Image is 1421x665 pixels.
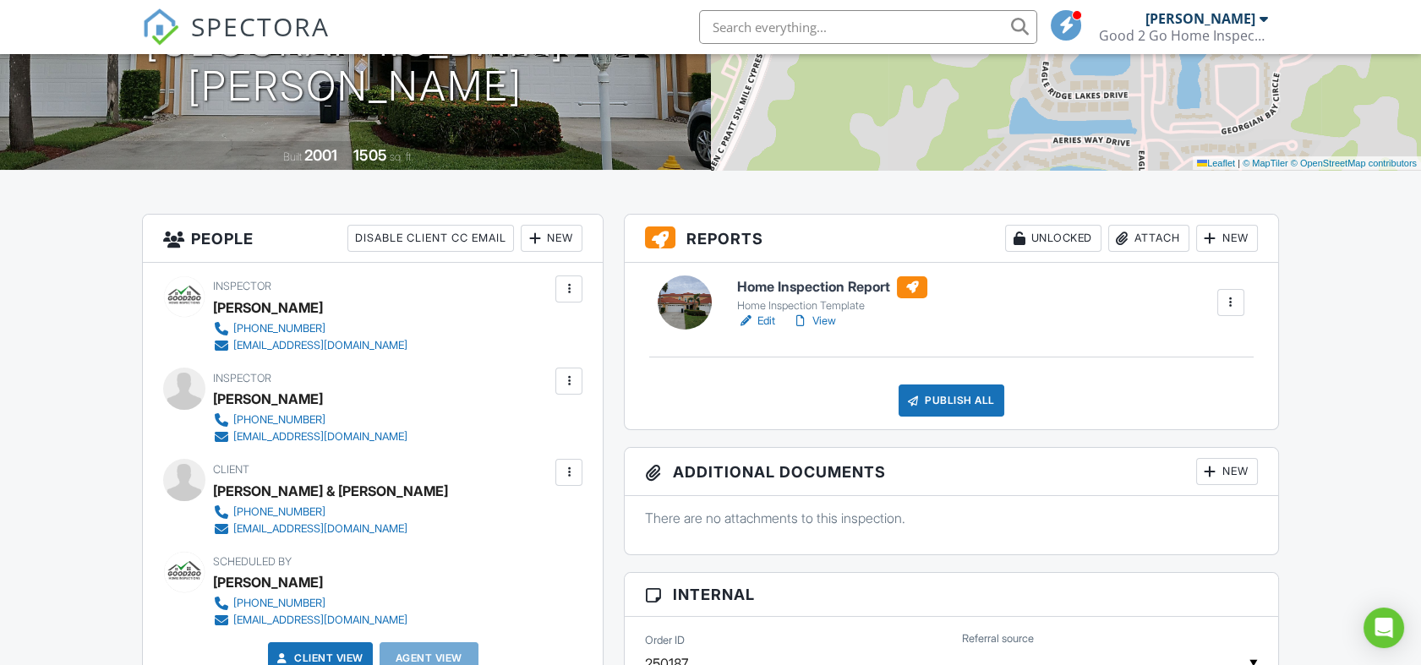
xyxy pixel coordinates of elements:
[213,428,407,445] a: [EMAIL_ADDRESS][DOMAIN_NAME]
[233,597,325,610] div: [PHONE_NUMBER]
[1291,158,1417,168] a: © OpenStreetMap contributors
[233,430,407,444] div: [EMAIL_ADDRESS][DOMAIN_NAME]
[737,276,927,313] a: Home Inspection Report Home Inspection Template
[645,633,685,648] label: Order ID
[737,299,927,313] div: Home Inspection Template
[1238,158,1240,168] span: |
[142,8,179,46] img: The Best Home Inspection Software - Spectora
[213,595,407,612] a: [PHONE_NUMBER]
[737,276,927,298] h6: Home Inspection Report
[699,10,1037,44] input: Search everything...
[233,322,325,335] div: [PHONE_NUMBER]
[1197,158,1235,168] a: Leaflet
[304,146,337,164] div: 2001
[737,313,775,330] a: Edit
[645,509,1257,527] p: There are no attachments to this inspection.
[142,23,330,58] a: SPECTORA
[1005,225,1101,252] div: Unlocked
[213,386,323,412] div: [PERSON_NAME]
[792,313,836,330] a: View
[233,613,407,627] div: [EMAIL_ADDRESS][DOMAIN_NAME]
[191,8,330,44] span: SPECTORA
[1145,10,1255,27] div: [PERSON_NAME]
[213,570,323,595] div: [PERSON_NAME]
[213,280,271,292] span: Inspector
[353,146,387,164] div: 1505
[625,573,1277,617] h3: Internal
[962,631,1034,646] label: Referral source
[625,448,1277,496] h3: Additional Documents
[213,372,271,384] span: Inspector
[143,215,603,263] h3: People
[283,150,302,163] span: Built
[1108,225,1189,252] div: Attach
[347,225,514,252] div: Disable Client CC Email
[1243,158,1288,168] a: © MapTiler
[213,320,407,337] a: [PHONE_NUMBER]
[213,463,249,476] span: Client
[213,478,448,504] div: [PERSON_NAME] & [PERSON_NAME]
[213,412,407,428] a: [PHONE_NUMBER]
[233,522,407,536] div: [EMAIL_ADDRESS][DOMAIN_NAME]
[1099,27,1268,44] div: Good 2 Go Home Inspections LLC
[213,555,292,568] span: Scheduled By
[233,413,325,427] div: [PHONE_NUMBER]
[521,225,582,252] div: New
[213,504,434,521] a: [PHONE_NUMBER]
[625,215,1277,263] h3: Reports
[1196,225,1258,252] div: New
[213,295,323,320] div: [PERSON_NAME]
[213,521,434,537] a: [EMAIL_ADDRESS][DOMAIN_NAME]
[233,505,325,519] div: [PHONE_NUMBER]
[390,150,413,163] span: sq. ft.
[213,612,407,629] a: [EMAIL_ADDRESS][DOMAIN_NAME]
[899,384,1004,417] div: Publish All
[213,337,407,354] a: [EMAIL_ADDRESS][DOMAIN_NAME]
[1196,458,1258,485] div: New
[233,339,407,352] div: [EMAIL_ADDRESS][DOMAIN_NAME]
[1364,608,1404,648] div: Open Intercom Messenger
